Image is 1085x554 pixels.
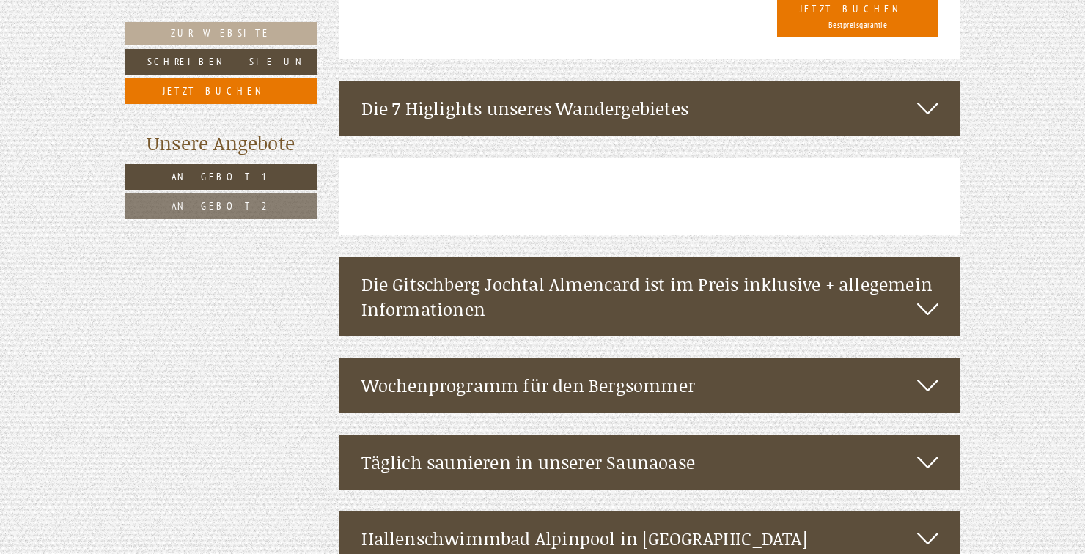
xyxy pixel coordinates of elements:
[339,435,961,490] div: Täglich saunieren in unserer Saunaoase
[339,358,961,413] div: Wochenprogramm für den Bergsommer
[828,19,888,30] span: Bestpreisgarantie
[125,78,317,104] a: Jetzt buchen
[125,22,317,45] a: Zur Website
[339,257,961,337] div: Die Gitschberg Jochtal Almencard ist im Preis inklusive + allegemein Informationen
[339,81,961,136] div: Die 7 Higlights unseres Wandergebietes
[172,199,270,213] span: Angebot 2
[172,170,270,183] span: Angebot 1
[125,130,317,157] div: Unsere Angebote
[125,49,317,75] a: Schreiben Sie uns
